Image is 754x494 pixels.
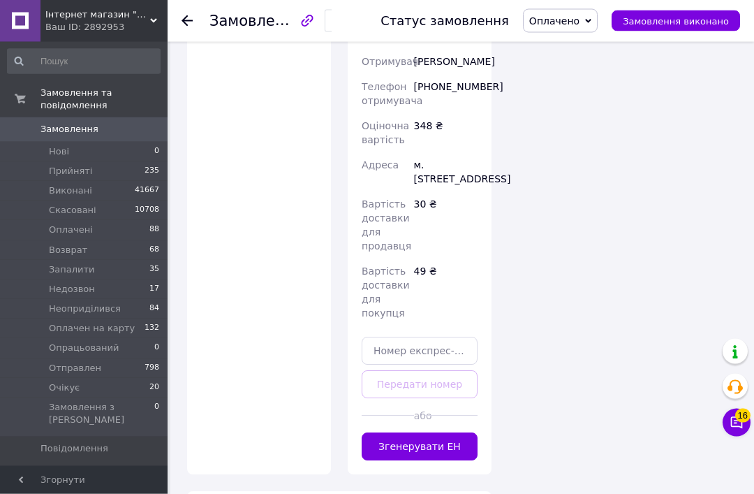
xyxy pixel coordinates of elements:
[135,184,159,197] span: 41667
[49,342,119,354] span: Опрацьований
[362,433,478,461] button: Згенерувати ЕН
[40,87,168,112] span: Замовлення та повідомлення
[49,263,95,276] span: Запалити
[49,401,154,426] span: Замовлення з [PERSON_NAME]
[209,13,303,29] span: Замовлення
[145,165,159,177] span: 235
[149,263,159,276] span: 35
[411,259,480,326] div: 49 ₴
[362,82,422,107] span: Телефон отримувача
[45,21,168,34] div: Ваш ID: 2892953
[411,50,480,75] div: [PERSON_NAME]
[49,322,135,335] span: Оплачен на карту
[7,49,161,74] input: Пошук
[362,337,478,365] input: Номер експрес-накладної
[149,224,159,236] span: 88
[49,145,69,158] span: Нові
[411,192,480,259] div: 30 ₴
[145,322,159,335] span: 132
[154,342,159,354] span: 0
[149,283,159,296] span: 17
[380,14,509,28] div: Статус замовлення
[49,244,87,256] span: Возврат
[49,165,92,177] span: Прийняті
[362,266,409,319] span: Вартість доставки для покупця
[49,303,121,315] span: Неоприділився
[145,362,159,375] span: 798
[149,244,159,256] span: 68
[45,8,150,21] span: Інтернет магазин "МК"
[362,160,399,171] span: Адреса
[414,409,426,423] span: або
[40,442,108,455] span: Повідомлення
[40,123,98,136] span: Замовлення
[49,204,96,217] span: Скасовані
[154,401,159,426] span: 0
[49,362,101,375] span: Отправлен
[623,16,729,27] span: Замовлення виконано
[49,224,93,236] span: Оплачені
[411,75,480,114] div: [PHONE_NUMBER]
[723,409,751,437] button: Чат з покупцем16
[362,121,409,146] span: Оціночна вартість
[362,199,411,252] span: Вартість доставки для продавця
[411,153,480,192] div: м. [STREET_ADDRESS]
[154,145,159,158] span: 0
[49,382,80,394] span: Очікує
[49,283,95,296] span: Недозвон
[149,303,159,315] span: 84
[362,57,418,68] span: Отримувач
[135,204,159,217] span: 10708
[49,184,92,197] span: Виконані
[735,409,751,423] span: 16
[182,14,193,28] div: Повернутися назад
[529,15,579,27] span: Оплачено
[612,10,740,31] button: Замовлення виконано
[149,382,159,394] span: 20
[411,114,480,153] div: 348 ₴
